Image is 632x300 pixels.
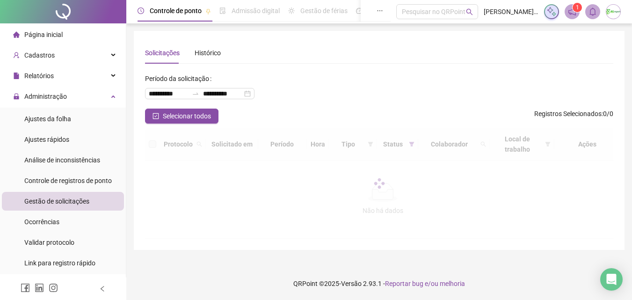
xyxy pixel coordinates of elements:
span: Relatórios [24,72,54,80]
span: Link para registro rápido [24,259,95,267]
span: Gestão de solicitações [24,198,89,205]
span: Selecionar todos [163,111,211,121]
span: instagram [49,283,58,293]
span: Registros Selecionados [534,110,602,117]
div: Solicitações [145,48,180,58]
img: sparkle-icon.fc2bf0ac1784a2077858766a79e2daf3.svg [546,7,557,17]
span: file [13,73,20,79]
span: pushpin [205,8,211,14]
footer: QRPoint © 2025 - 2.93.1 - [126,267,632,300]
span: Cadastros [24,51,55,59]
span: clock-circle [138,7,144,14]
span: dashboard [356,7,363,14]
span: search [466,8,473,15]
span: Administração [24,93,67,100]
span: Ocorrências [24,218,59,226]
span: Ajustes da folha [24,115,71,123]
div: Histórico [195,48,221,58]
span: bell [588,7,597,16]
span: Versão [341,280,362,287]
span: Gestão de férias [300,7,348,15]
span: Validar protocolo [24,239,74,246]
span: lock [13,93,20,100]
span: Reportar bug e/ou melhoria [385,280,465,287]
label: Período da solicitação [145,71,215,86]
span: 1 [576,4,579,11]
span: home [13,31,20,38]
button: Selecionar todos [145,109,218,124]
span: sun [288,7,295,14]
span: Análise de inconsistências [24,156,100,164]
span: Controle de registros de ponto [24,177,112,184]
span: : 0 / 0 [534,109,613,124]
span: facebook [21,283,30,293]
span: left [99,285,106,292]
span: Ajustes rápidos [24,136,69,143]
span: notification [568,7,576,16]
span: check-square [153,113,159,119]
div: Open Intercom Messenger [600,268,623,291]
span: Admissão digital [232,7,280,15]
span: swap-right [192,90,199,97]
span: to [192,90,199,97]
img: 29220 [606,5,620,19]
span: file-done [219,7,226,14]
span: user-add [13,52,20,59]
span: Controle de ponto [150,7,202,15]
span: ellipsis [377,7,383,14]
span: Página inicial [24,31,63,38]
sup: 1 [573,3,582,12]
span: linkedin [35,283,44,293]
span: [PERSON_NAME] - RS ENGENHARIA [484,7,538,17]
